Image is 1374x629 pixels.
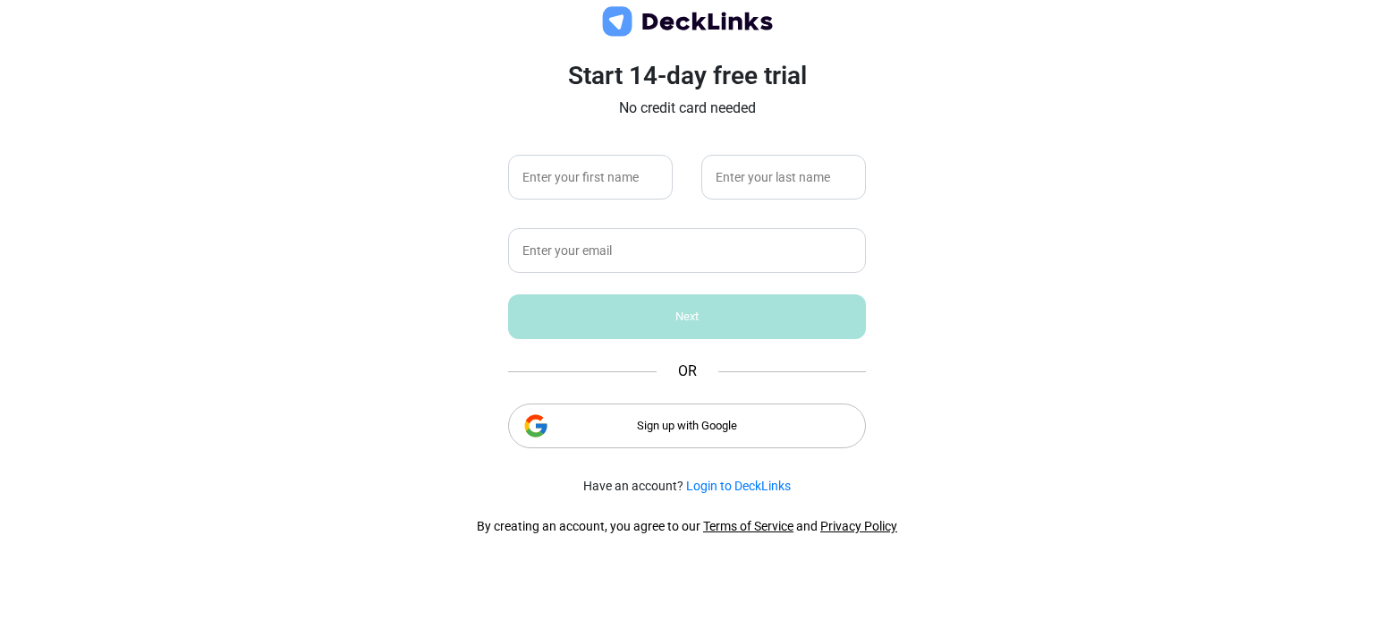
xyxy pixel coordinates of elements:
[508,61,866,91] h3: Start 14-day free trial
[508,155,673,200] input: Enter your first name
[820,519,897,533] a: Privacy Policy
[583,477,791,496] small: Have an account?
[703,519,793,533] a: Terms of Service
[508,98,866,119] p: No credit card needed
[686,479,791,493] a: Login to DeckLinks
[508,404,866,448] div: Sign up with Google
[477,517,897,536] div: By creating an account, you agree to our and
[701,155,866,200] input: Enter your last name
[598,4,776,39] img: deck-links-logo.c572c7424dfa0d40c150da8c35de9cd0.svg
[508,228,866,273] input: Enter your email
[678,361,697,382] span: OR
